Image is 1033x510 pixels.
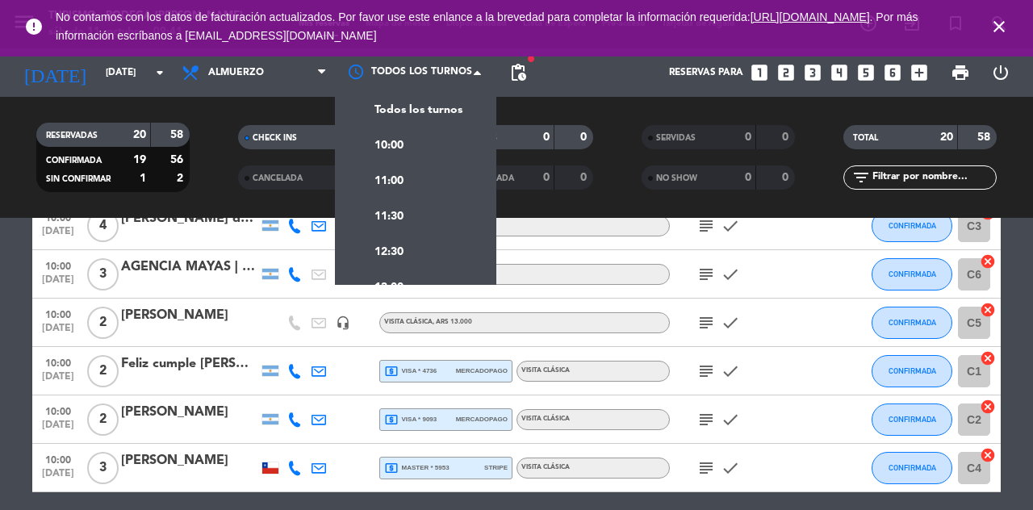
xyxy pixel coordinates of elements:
span: 3 [87,258,119,291]
strong: 0 [782,172,792,183]
a: . Por más información escríbanos a [EMAIL_ADDRESS][DOMAIN_NAME] [56,10,918,42]
span: VISITA CLÁSICA [521,416,570,422]
span: [DATE] [38,323,78,341]
span: 10:00 [38,449,78,468]
i: check [721,265,740,284]
i: local_atm [384,412,399,427]
span: 10:00 [38,304,78,323]
div: LOG OUT [981,48,1021,97]
strong: 0 [580,172,590,183]
span: 11:00 [374,172,404,190]
i: check [721,216,740,236]
span: CONFIRMADA [889,270,936,278]
span: print [951,63,970,82]
i: subject [696,362,716,381]
strong: 20 [940,132,953,143]
strong: 20 [133,129,146,140]
strong: 0 [543,172,550,183]
i: arrow_drop_down [150,63,169,82]
i: close [989,17,1009,36]
span: NO SHOW [656,174,697,182]
span: RESERVADAS [46,132,98,140]
button: CONFIRMADA [872,307,952,339]
i: local_atm [384,364,399,378]
i: power_settings_new [991,63,1010,82]
span: CHECK INS [253,134,297,142]
div: Feliz cumple [PERSON_NAME] [121,353,258,374]
i: looks_two [776,62,797,83]
span: 10:00 [38,353,78,371]
button: CONFIRMADA [872,258,952,291]
strong: 0 [543,132,550,143]
div: [PERSON_NAME] [121,305,258,326]
i: cancel [980,302,996,318]
strong: 56 [170,154,186,165]
span: 13:00 [374,278,404,297]
span: 12:30 [374,243,404,261]
span: mercadopago [456,414,508,424]
i: cancel [980,350,996,366]
span: SIN CONFIRMAR [46,175,111,183]
i: looks_3 [802,62,823,83]
span: 2 [87,403,119,436]
span: 10:00 [38,256,78,274]
i: check [721,410,740,429]
div: [PERSON_NAME] [121,402,258,423]
span: pending_actions [508,63,528,82]
span: SERVIDAS [656,134,696,142]
i: check [721,458,740,478]
span: Almuerzo [208,67,264,78]
span: [DATE] [38,371,78,390]
i: local_atm [384,461,399,475]
span: CONFIRMADA [889,366,936,375]
span: TOTAL [853,134,878,142]
i: filter_list [851,168,871,187]
i: cancel [980,399,996,415]
i: error [24,17,44,36]
i: looks_6 [882,62,903,83]
i: cancel [980,447,996,463]
div: [PERSON_NAME] [121,450,258,471]
i: cancel [980,253,996,270]
span: CANCELADA [253,174,303,182]
span: 10:00 [374,136,404,155]
strong: 19 [133,154,146,165]
span: fiber_manual_record [526,54,536,64]
span: Reservas para [669,67,743,78]
span: [DATE] [38,274,78,293]
span: 10:00 [38,401,78,420]
i: subject [696,410,716,429]
span: visa * 9093 [384,412,437,427]
strong: 0 [782,132,792,143]
i: [DATE] [12,55,98,90]
i: subject [696,458,716,478]
i: subject [696,313,716,332]
span: 11:30 [374,207,404,226]
div: AGENCIA MAYAS | Romina [121,257,258,278]
i: subject [696,216,716,236]
span: VISITA CLÁSICA [521,464,570,470]
input: Filtrar por nombre... [871,169,996,186]
strong: 0 [745,172,751,183]
span: 2 [87,355,119,387]
span: CONFIRMADA [889,318,936,327]
strong: 2 [177,173,186,184]
i: looks_4 [829,62,850,83]
i: check [721,313,740,332]
span: [DATE] [38,420,78,438]
strong: 0 [580,132,590,143]
i: looks_5 [855,62,876,83]
span: Todos los turnos [374,101,462,119]
button: CONFIRMADA [872,355,952,387]
span: [DATE] [38,468,78,487]
span: CONFIRMADA [889,415,936,424]
span: mercadopago [456,366,508,376]
strong: 58 [977,132,993,143]
span: 2 [87,307,119,339]
i: headset_mic [336,316,350,330]
span: CONFIRMADA [889,221,936,230]
i: check [721,362,740,381]
strong: 58 [170,129,186,140]
i: looks_one [749,62,770,83]
span: 4 [87,210,119,242]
